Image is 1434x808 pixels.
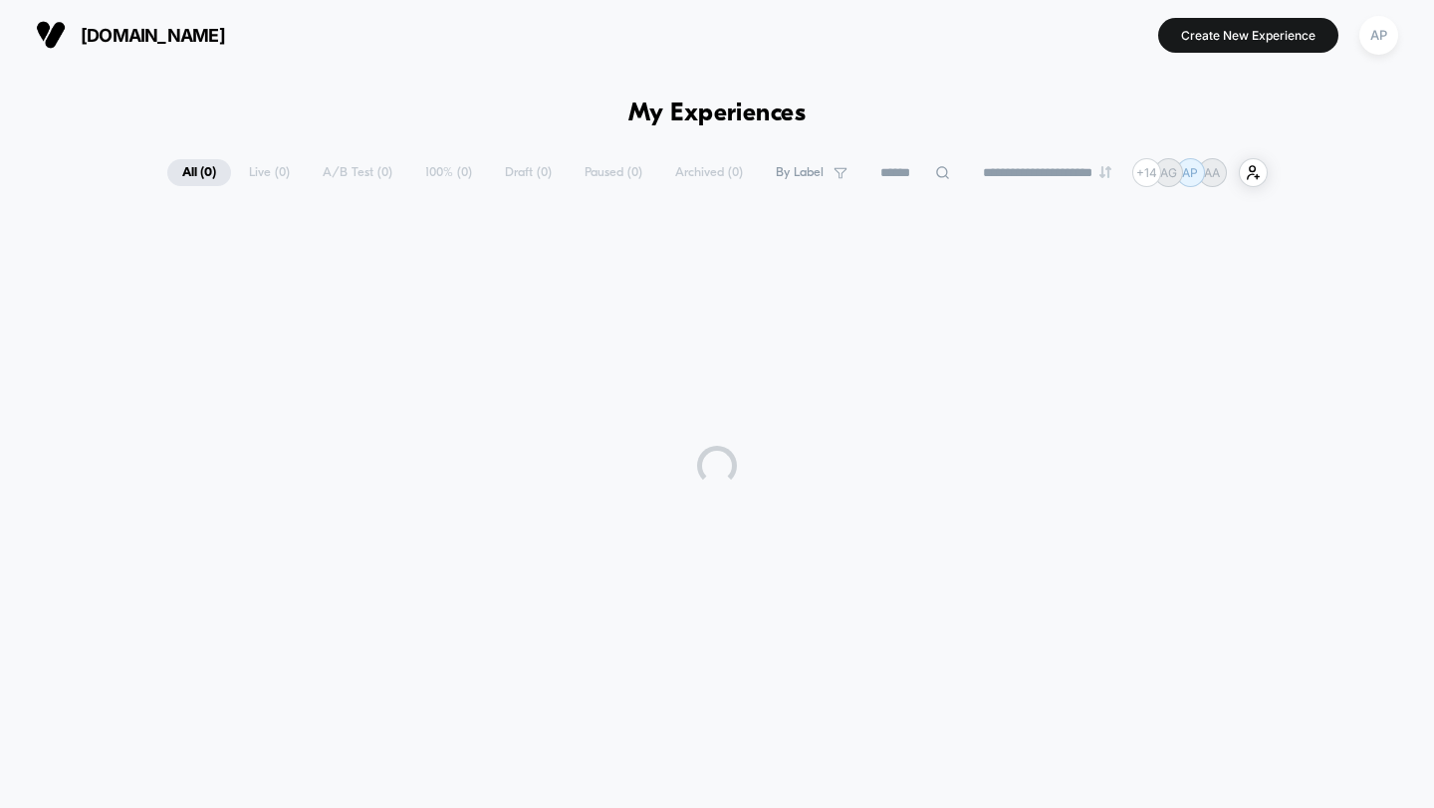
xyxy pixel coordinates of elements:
[1353,15,1404,56] button: AP
[1099,166,1111,178] img: end
[776,165,824,180] span: By Label
[1359,16,1398,55] div: AP
[1160,165,1177,180] p: AG
[1204,165,1220,180] p: AA
[36,20,66,50] img: Visually logo
[1182,165,1198,180] p: AP
[628,100,807,128] h1: My Experiences
[167,159,231,186] span: All ( 0 )
[1158,18,1338,53] button: Create New Experience
[1132,158,1161,187] div: + 14
[30,19,231,51] button: [DOMAIN_NAME]
[81,25,225,46] span: [DOMAIN_NAME]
